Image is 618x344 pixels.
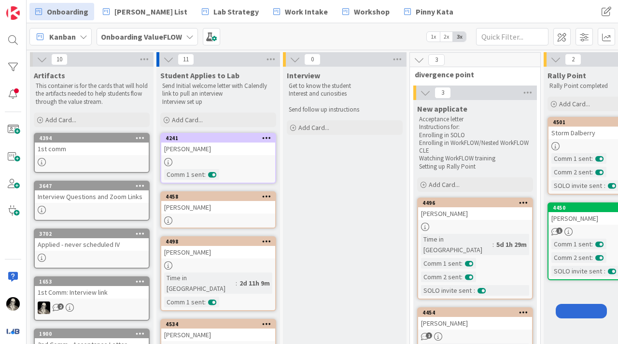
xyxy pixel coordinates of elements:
[6,297,20,311] img: WS
[166,193,275,200] div: 4458
[236,278,237,288] span: :
[114,6,187,17] span: [PERSON_NAME] List
[35,190,149,203] div: Interview Questions and Zoom Links
[417,104,467,114] span: New applicate
[39,135,149,142] div: 4394
[39,330,149,337] div: 1900
[304,54,321,65] span: 0
[47,6,88,17] span: Onboarding
[591,239,593,249] span: :
[35,134,149,143] div: 4394
[38,301,50,314] img: WS
[551,180,604,191] div: SOLO invite sent
[492,239,494,250] span: :
[354,6,390,17] span: Workshop
[421,285,474,296] div: SOLO invite sent
[164,272,236,294] div: Time in [GEOGRAPHIC_DATA]
[267,3,334,20] a: Work Intake
[97,3,193,20] a: [PERSON_NAME] List
[161,143,275,155] div: [PERSON_NAME]
[172,115,203,124] span: Add Card...
[161,237,275,258] div: 4498[PERSON_NAME]
[35,143,149,155] div: 1st comm
[551,153,591,164] div: Comm 1 sent
[551,239,591,249] div: Comm 1 sent
[160,133,276,184] a: 4241[PERSON_NAME]Comm 1 sent:
[161,237,275,246] div: 4498
[418,207,532,220] div: [PERSON_NAME]
[29,3,94,20] a: Onboarding
[160,191,276,229] a: 4458[PERSON_NAME]
[298,123,329,132] span: Add Card...
[34,181,150,221] a: 3647Interview Questions and Zoom Links
[35,330,149,338] div: 1900
[164,169,204,180] div: Comm 1 sent
[161,192,275,201] div: 4458
[35,182,149,203] div: 3647Interview Questions and Zoom Links
[161,320,275,341] div: 4534[PERSON_NAME]
[421,258,461,269] div: Comm 1 sent
[559,100,590,108] span: Add Card...
[160,236,276,311] a: 4498[PERSON_NAME]Time in [GEOGRAPHIC_DATA]:2d 11h 9mComm 1 sent:
[398,3,459,20] a: Pinny Kata
[36,82,148,106] p: This container is for the cards that will hold the artifacts needed to help students flow through...
[285,6,328,17] span: Work Intake
[57,303,64,310] span: 2
[556,228,562,234] span: 1
[551,266,604,276] div: SOLO invite sent
[161,192,275,214] div: 4458[PERSON_NAME]
[161,320,275,329] div: 4534
[422,200,532,206] div: 4496
[337,3,395,20] a: Workshop
[161,329,275,341] div: [PERSON_NAME]
[461,258,463,269] span: :
[45,115,76,124] span: Add Card...
[418,308,532,317] div: 4454
[160,71,239,80] span: Student Applies to Lab
[35,134,149,155] div: 43941st comm
[35,277,149,286] div: 1653
[426,332,432,339] span: 1
[419,163,531,171] p: Setting up Rally Point
[551,167,591,177] div: Comm 2 sent
[34,71,65,80] span: Artifacts
[440,32,453,42] span: 2x
[474,285,475,296] span: :
[453,32,466,42] span: 3x
[591,153,593,164] span: :
[435,87,451,99] span: 3
[35,229,149,251] div: 3702Applied - never scheduled IV
[421,234,492,255] div: Time in [GEOGRAPHIC_DATA]
[166,321,275,328] div: 4534
[287,71,320,80] span: Interview
[419,139,531,155] p: Enrolling in WorkFLOW/Nested WorkFLOW CLE
[418,308,532,330] div: 4454[PERSON_NAME]
[6,324,20,338] img: avatar
[178,54,194,65] span: 11
[34,133,150,173] a: 43941st comm
[213,6,259,17] span: Lab Strategy
[35,229,149,238] div: 3702
[237,278,272,288] div: 2d 11h 9m
[604,180,605,191] span: :
[461,272,463,282] span: :
[35,238,149,251] div: Applied - never scheduled IV
[421,272,461,282] div: Comm 2 sent
[166,135,275,142] div: 4241
[427,32,440,42] span: 1x
[418,199,532,220] div: 4496[PERSON_NAME]
[49,31,76,43] span: Kanban
[565,54,581,65] span: 2
[416,6,453,17] span: Pinny Kata
[164,297,204,307] div: Comm 1 sent
[419,131,531,139] p: Enrolling in SOLO
[39,278,149,285] div: 1653
[548,71,586,80] span: Rally Point
[289,90,401,98] p: Interest and curiosities
[162,98,274,106] p: Interview set up
[51,54,68,65] span: 10
[419,115,531,123] p: Acceptance letter
[419,155,531,162] p: Watching WorkFLOW training
[35,277,149,299] div: 16531st Comm: Interview link
[591,167,593,177] span: :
